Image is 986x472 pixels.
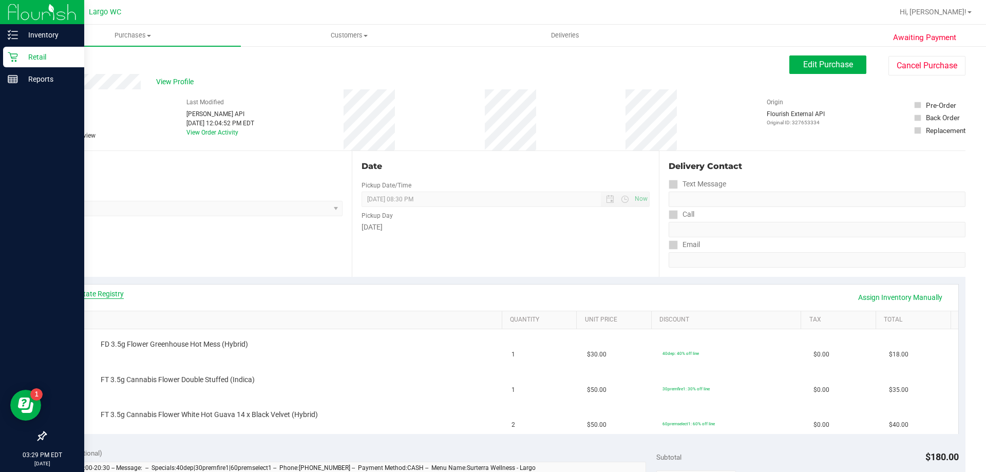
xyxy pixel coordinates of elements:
[101,410,318,420] span: FT 3.5g Cannabis Flower White Hot Guava 14 x Black Velvet (Hybrid)
[813,350,829,360] span: $0.00
[362,222,649,233] div: [DATE]
[587,385,606,395] span: $50.00
[186,119,254,128] div: [DATE] 12:04:52 PM EDT
[767,109,825,126] div: Flourish External API
[186,98,224,107] label: Last Modified
[669,192,965,207] input: Format: (999) 999-9999
[767,98,783,107] label: Origin
[669,160,965,173] div: Delivery Contact
[101,339,248,349] span: FD 3.5g Flower Greenhouse Hot Mess (Hybrid)
[851,289,949,306] a: Assign Inventory Manually
[8,74,18,84] inline-svg: Reports
[926,100,956,110] div: Pre-Order
[889,420,908,430] span: $40.00
[61,316,498,324] a: SKU
[511,385,515,395] span: 1
[926,125,965,136] div: Replacement
[669,177,726,192] label: Text Message
[18,29,80,41] p: Inventory
[10,390,41,421] iframe: Resource center
[8,52,18,62] inline-svg: Retail
[186,109,254,119] div: [PERSON_NAME] API
[585,316,648,324] a: Unit Price
[537,31,593,40] span: Deliveries
[900,8,966,16] span: Hi, [PERSON_NAME]!
[30,388,43,401] iframe: Resource center unread badge
[457,25,673,46] a: Deliveries
[767,119,825,126] p: Original ID: 327653334
[888,56,965,75] button: Cancel Purchase
[101,375,255,385] span: FT 3.5g Cannabis Flower Double Stuffed (Indica)
[884,316,946,324] a: Total
[362,181,411,190] label: Pickup Date/Time
[510,316,573,324] a: Quantity
[925,451,959,462] span: $180.00
[659,316,797,324] a: Discount
[803,60,853,69] span: Edit Purchase
[662,351,699,356] span: 40dep: 40% off line
[669,237,700,252] label: Email
[662,386,710,391] span: 30premfire1: 30% off line
[511,420,515,430] span: 2
[362,211,393,220] label: Pickup Day
[511,350,515,360] span: 1
[587,350,606,360] span: $30.00
[186,129,238,136] a: View Order Activity
[45,160,343,173] div: Location
[241,25,457,46] a: Customers
[62,289,124,299] a: View State Registry
[362,160,649,173] div: Date
[926,112,960,123] div: Back Order
[669,222,965,237] input: Format: (999) 999-9999
[656,453,681,461] span: Subtotal
[662,421,715,426] span: 60premselect1: 60% off line
[156,77,197,87] span: View Profile
[5,460,80,467] p: [DATE]
[18,73,80,85] p: Reports
[25,31,241,40] span: Purchases
[809,316,872,324] a: Tax
[8,30,18,40] inline-svg: Inventory
[669,207,694,222] label: Call
[25,25,241,46] a: Purchases
[889,350,908,360] span: $18.00
[789,55,866,74] button: Edit Purchase
[813,385,829,395] span: $0.00
[5,450,80,460] p: 03:29 PM EDT
[241,31,457,40] span: Customers
[18,51,80,63] p: Retail
[893,32,956,44] span: Awaiting Payment
[89,8,121,16] span: Largo WC
[813,420,829,430] span: $0.00
[889,385,908,395] span: $35.00
[587,420,606,430] span: $50.00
